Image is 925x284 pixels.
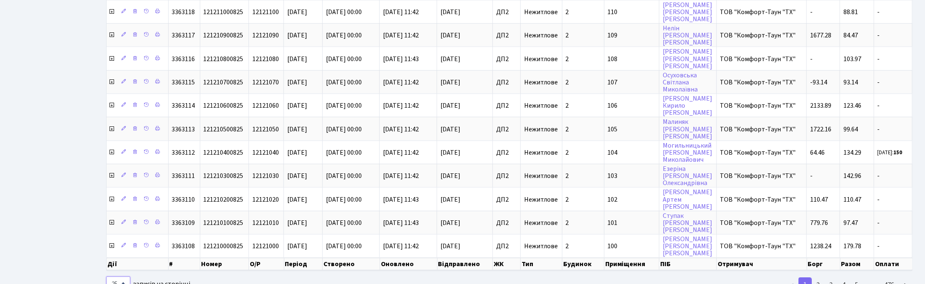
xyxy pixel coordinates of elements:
span: Нежитлове [524,148,558,157]
th: Номер [200,258,249,270]
span: ДП2 [496,32,517,39]
th: ЖК [493,258,521,270]
span: 103 [608,173,656,179]
span: [DATE] 11:42 [383,171,419,180]
span: Нежитлове [524,54,558,64]
span: - [878,79,909,86]
span: 12121030 [252,171,279,180]
span: ТОВ "Комфорт-Таун "ТХ" [720,220,803,226]
span: [DATE] 00:00 [326,242,362,251]
span: 108 [608,56,656,62]
span: ДП2 [496,56,517,62]
span: [DATE] [287,195,307,204]
span: [DATE] [440,126,489,133]
span: - [878,102,909,109]
span: ТОВ "Комфорт-Таун "ТХ" [720,243,803,249]
span: 12121010 [252,218,279,227]
th: Тип [521,258,562,270]
span: - [878,220,909,226]
span: - [878,56,909,62]
span: 12121060 [252,101,279,110]
span: [DATE] 11:42 [383,242,419,251]
span: ДП2 [496,173,517,179]
span: [DATE] 11:42 [383,31,419,40]
span: ТОВ "Комфорт-Таун "ТХ" [720,196,803,203]
span: - [878,9,909,15]
span: 97.47 [843,218,858,227]
span: [DATE] [287,101,307,110]
a: Ступак[PERSON_NAME][PERSON_NAME] [663,211,712,235]
span: [DATE] [440,56,489,62]
span: 3363114 [172,101,195,110]
span: 121210400825 [204,148,244,157]
span: ДП2 [496,9,517,15]
span: [DATE] [287,125,307,134]
span: 2 [566,31,569,40]
span: ТОВ "Комфорт-Таун "ТХ" [720,126,803,133]
span: 106 [608,102,656,109]
span: 2133.89 [810,101,831,110]
span: 88.81 [843,7,858,17]
span: [DATE] 00:00 [326,148,362,157]
span: [DATE] [287,31,307,40]
span: 101 [608,220,656,226]
span: 121210800825 [204,54,244,64]
span: - [878,32,909,39]
span: [DATE] 11:43 [383,195,419,204]
span: 121210100825 [204,218,244,227]
th: Отримувач [717,258,807,270]
span: [DATE] 00:00 [326,54,362,64]
span: 12121050 [252,125,279,134]
span: 3363117 [172,31,195,40]
span: 2 [566,195,569,204]
span: 2 [566,125,569,134]
span: 12121040 [252,148,279,157]
span: 100 [608,243,656,249]
span: 1238.24 [810,242,831,251]
span: ТОВ "Комфорт-Таун "ТХ" [720,173,803,179]
span: [DATE] 11:42 [383,7,419,17]
span: Нежитлове [524,195,558,204]
span: 105 [608,126,656,133]
span: [DATE] 00:00 [326,218,362,227]
span: [DATE] [287,54,307,64]
span: 121210600825 [204,101,244,110]
a: Нелін[PERSON_NAME][PERSON_NAME] [663,24,712,47]
span: 110.47 [843,195,861,204]
a: [PERSON_NAME][PERSON_NAME][PERSON_NAME] [663,0,712,24]
span: 121210500825 [204,125,244,134]
span: 2 [566,242,569,251]
span: - [878,243,909,249]
span: - [878,196,909,203]
th: Створено [323,258,380,270]
span: [DATE] [287,148,307,157]
span: 3363116 [172,54,195,64]
span: ТОВ "Комфорт-Таун "ТХ" [720,32,803,39]
span: 2 [566,101,569,110]
span: 107 [608,79,656,86]
span: Нежитлове [524,125,558,134]
span: ДП2 [496,243,517,249]
span: [DATE] [440,243,489,249]
span: ТОВ "Комфорт-Таун "ТХ" [720,149,803,156]
span: [DATE] 11:42 [383,78,419,87]
span: 123.46 [843,101,861,110]
span: [DATE] [440,9,489,15]
a: Малиняк[PERSON_NAME][PERSON_NAME] [663,118,712,141]
span: 2 [566,171,569,180]
span: Нежитлове [524,171,558,180]
span: 110 [608,9,656,15]
a: ОсуховськаСвітланаМиколаївна [663,71,698,94]
span: [DATE] [440,32,489,39]
span: 12121090 [252,31,279,40]
th: ПІБ [659,258,717,270]
span: [DATE] [440,149,489,156]
a: [PERSON_NAME]Артем[PERSON_NAME] [663,188,712,211]
span: [DATE] 11:42 [383,101,419,110]
span: 102 [608,196,656,203]
span: [DATE] [440,79,489,86]
th: Оновлено [380,258,438,270]
th: Разом [840,258,874,270]
b: 150 [894,149,903,156]
span: 2 [566,7,569,17]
